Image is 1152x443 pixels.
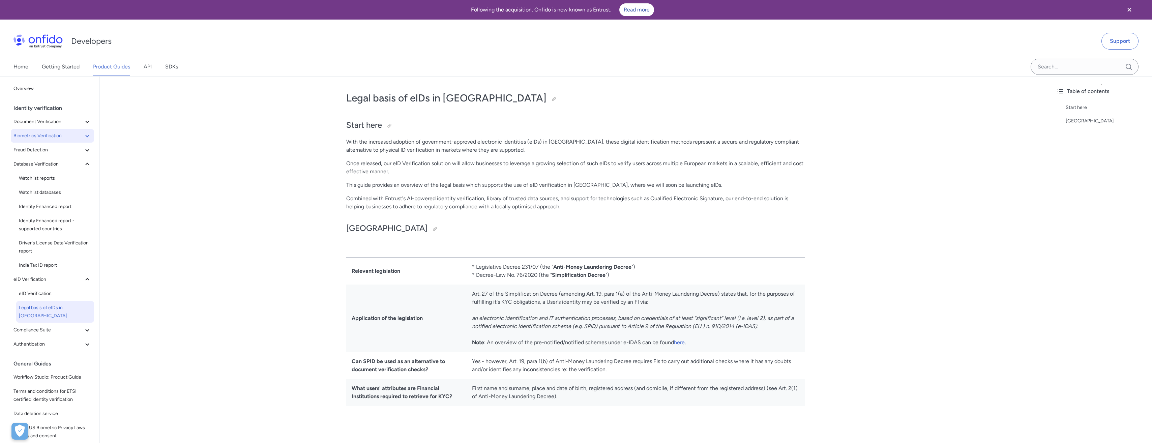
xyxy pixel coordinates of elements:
td: First name and surname, place and date of birth, registered address (and domicile, if different f... [467,379,804,406]
a: SDKs [165,57,178,76]
a: Identity Enhanced report [16,200,94,213]
span: Fraud Detection [13,146,83,154]
strong: Can SPID be used as an alternative to document verification checks? [352,358,445,373]
a: Overview [11,82,94,95]
span: Overview [13,85,91,93]
td: Art. 27 of the Simplification Decree (amending Art. 19, para 1(a) of the Anti-Money Laundering De... [467,285,804,352]
a: Support [1101,33,1139,50]
span: Authentication [13,340,83,348]
strong: What users' attributes are Financial Institutions required to retrieve for KYC? [352,385,452,400]
strong: Note [472,339,484,346]
a: Workflow Studio: Product Guide [11,371,94,384]
button: Fraud Detection [11,143,94,157]
a: Identity Enhanced report - supported countries [16,214,94,236]
span: Identity Enhanced report - supported countries [19,217,91,233]
div: General Guides [13,357,97,371]
a: Getting Started [42,57,80,76]
a: Product Guides [93,57,130,76]
span: India Tax ID report [19,261,91,269]
h2: Start here [346,120,805,131]
strong: Relevant legislation [352,268,400,274]
strong: Simplification Decree [552,272,605,278]
a: Onfido US Biometric Privacy Laws notices and consent [11,421,94,443]
a: Watchlist reports [16,172,94,185]
button: Compliance Suite [11,323,94,337]
div: Table of contents [1056,87,1147,95]
span: Onfido US Biometric Privacy Laws notices and consent [13,424,91,440]
div: Cookie Preferences [11,423,28,440]
button: Database Verification [11,157,94,171]
span: Document Verification [13,118,83,126]
span: Driver's License Data Verification report [19,239,91,255]
span: eID Verification [13,275,83,284]
h1: Developers [71,36,112,47]
td: Yes - however, Art. 19, para 1(b) of Anti-Money Laundering Decree requires FIs to carry out addit... [467,352,804,379]
p: Once released, our eID Verification solution will allow businesses to leverage a growing selectio... [346,159,805,176]
td: * Legislative Decree 231/07 (the " ") * Decree-Law No. 76/2020 (the " ") [467,257,804,285]
em: an electronic identification and IT authentication processes, based on credentials of at least "s... [472,315,794,329]
p: Combined with Entrust's AI-powered identity verification, library of trusted data sources, and su... [346,195,805,211]
a: API [144,57,152,76]
a: Legal basis of eIDs in [GEOGRAPHIC_DATA] [16,301,94,323]
a: eID Verification [16,287,94,300]
a: Home [13,57,28,76]
a: [GEOGRAPHIC_DATA] [1066,117,1147,125]
span: Legal basis of eIDs in [GEOGRAPHIC_DATA] [19,304,91,320]
input: Onfido search input field [1031,59,1139,75]
span: Workflow Studio: Product Guide [13,373,91,381]
span: Compliance Suite [13,326,83,334]
p: With the increased adoption of government-approved electronic identities (eIDs) in [GEOGRAPHIC_DA... [346,138,805,154]
a: Read more [619,3,654,16]
span: Data deletion service [13,410,91,418]
h2: [GEOGRAPHIC_DATA] [346,223,805,234]
span: eID Verification [19,290,91,298]
a: Watchlist databases [16,186,94,199]
span: Terms and conditions for ETSI certified identity verification [13,387,91,404]
div: Identity verification [13,101,97,115]
a: India Tax ID report [16,259,94,272]
span: Watchlist reports [19,174,91,182]
button: Biometrics Verification [11,129,94,143]
button: Open Preferences [11,423,28,440]
strong: Application of the legislation [352,315,423,321]
svg: Close banner [1125,6,1133,14]
span: Watchlist databases [19,188,91,197]
button: Document Verification [11,115,94,128]
img: Onfido Logo [13,34,63,48]
a: Terms and conditions for ETSI certified identity verification [11,385,94,406]
p: This guide provides an overview of the legal basis which supports the use of eID verification in ... [346,181,805,189]
button: Authentication [11,337,94,351]
span: Identity Enhanced report [19,203,91,211]
button: Close banner [1117,1,1142,18]
button: eID Verification [11,273,94,286]
a: Start here [1066,104,1147,112]
span: Database Verification [13,160,83,168]
h1: Legal basis of eIDs in [GEOGRAPHIC_DATA] [346,91,805,105]
a: Data deletion service [11,407,94,420]
a: here [674,339,685,346]
div: Following the acquisition, Onfido is now known as Entrust. [8,3,1117,16]
a: Driver's License Data Verification report [16,236,94,258]
strong: Anti-Money Laundering Decree [553,264,631,270]
span: Biometrics Verification [13,132,83,140]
